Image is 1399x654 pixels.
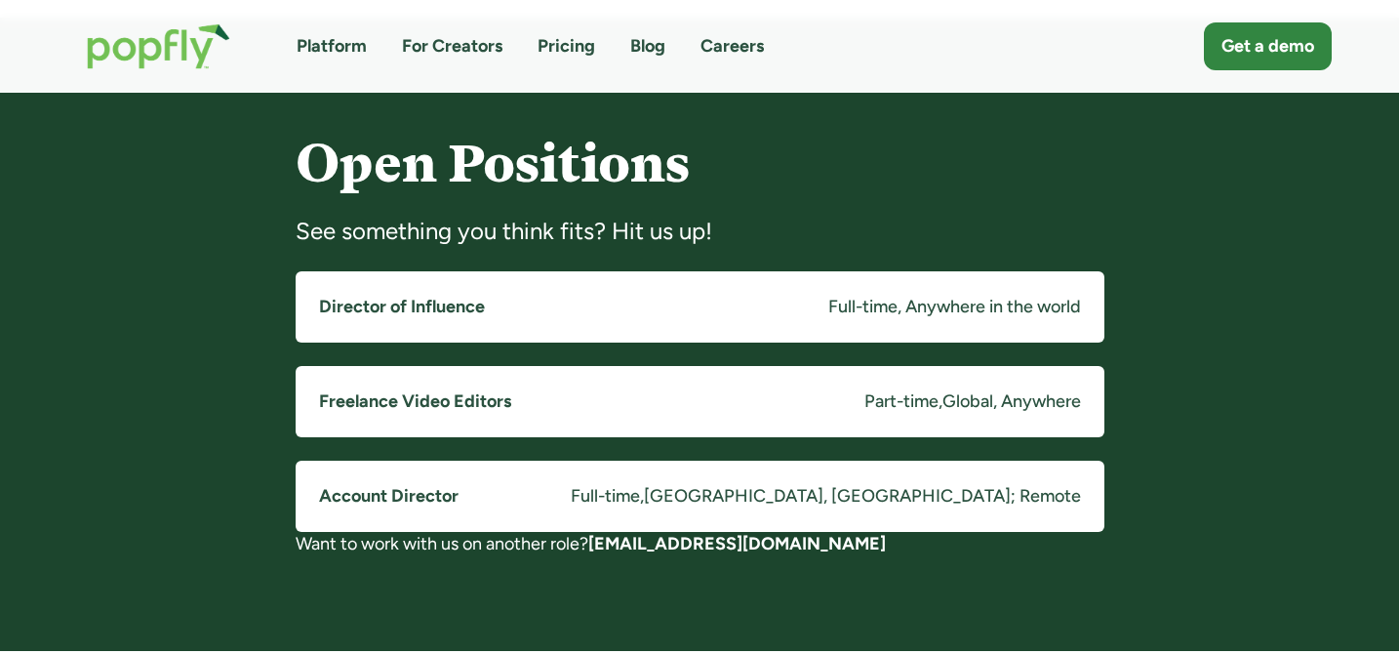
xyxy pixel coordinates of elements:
div: [GEOGRAPHIC_DATA], [GEOGRAPHIC_DATA]; Remote [644,484,1081,509]
h5: Freelance Video Editors [319,389,511,414]
div: Full-time [571,484,640,509]
div: Global, Anywhere [942,389,1081,414]
a: [EMAIL_ADDRESS][DOMAIN_NAME] [588,533,886,554]
a: Director of InfluenceFull-time, Anywhere in the world [296,271,1104,343]
a: Account DirectorFull-time,[GEOGRAPHIC_DATA], [GEOGRAPHIC_DATA]; Remote [296,461,1104,532]
a: Blog [630,34,665,59]
a: Get a demo [1204,22,1332,70]
a: Careers [700,34,764,59]
div: See something you think fits? Hit us up! [296,216,1104,247]
div: , [640,484,644,509]
h5: Account Director [319,484,459,509]
div: , [939,389,942,414]
a: home [67,4,250,89]
div: Part-time [864,389,939,414]
a: Pricing [538,34,595,59]
a: Platform [297,34,367,59]
a: For Creators [402,34,502,59]
h4: Open Positions [296,135,1104,192]
a: Freelance Video EditorsPart-time,Global, Anywhere [296,366,1104,437]
h5: Director of Influence [319,295,485,319]
div: Full-time, Anywhere in the world [828,295,1081,319]
div: Want to work with us on another role? [296,532,1104,556]
div: Get a demo [1221,34,1314,59]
